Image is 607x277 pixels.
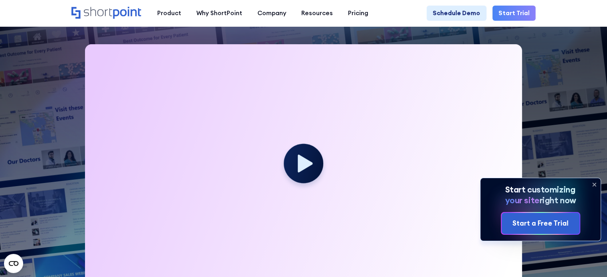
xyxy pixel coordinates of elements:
a: Resources [294,6,340,21]
a: Home [71,7,142,20]
div: Start a Free Trial [512,218,569,229]
div: Why ShortPoint [196,9,242,18]
div: Pricing [348,9,368,18]
a: Why ShortPoint [189,6,250,21]
a: Schedule Demo [427,6,486,21]
div: Product [157,9,181,18]
div: Company [257,9,286,18]
button: Open CMP widget [4,254,23,273]
div: Resources [301,9,333,18]
a: Company [250,6,294,21]
a: Product [150,6,189,21]
iframe: Chat Widget [567,239,607,277]
a: Start Trial [492,6,536,21]
a: Start a Free Trial [502,213,580,234]
a: Pricing [340,6,376,21]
